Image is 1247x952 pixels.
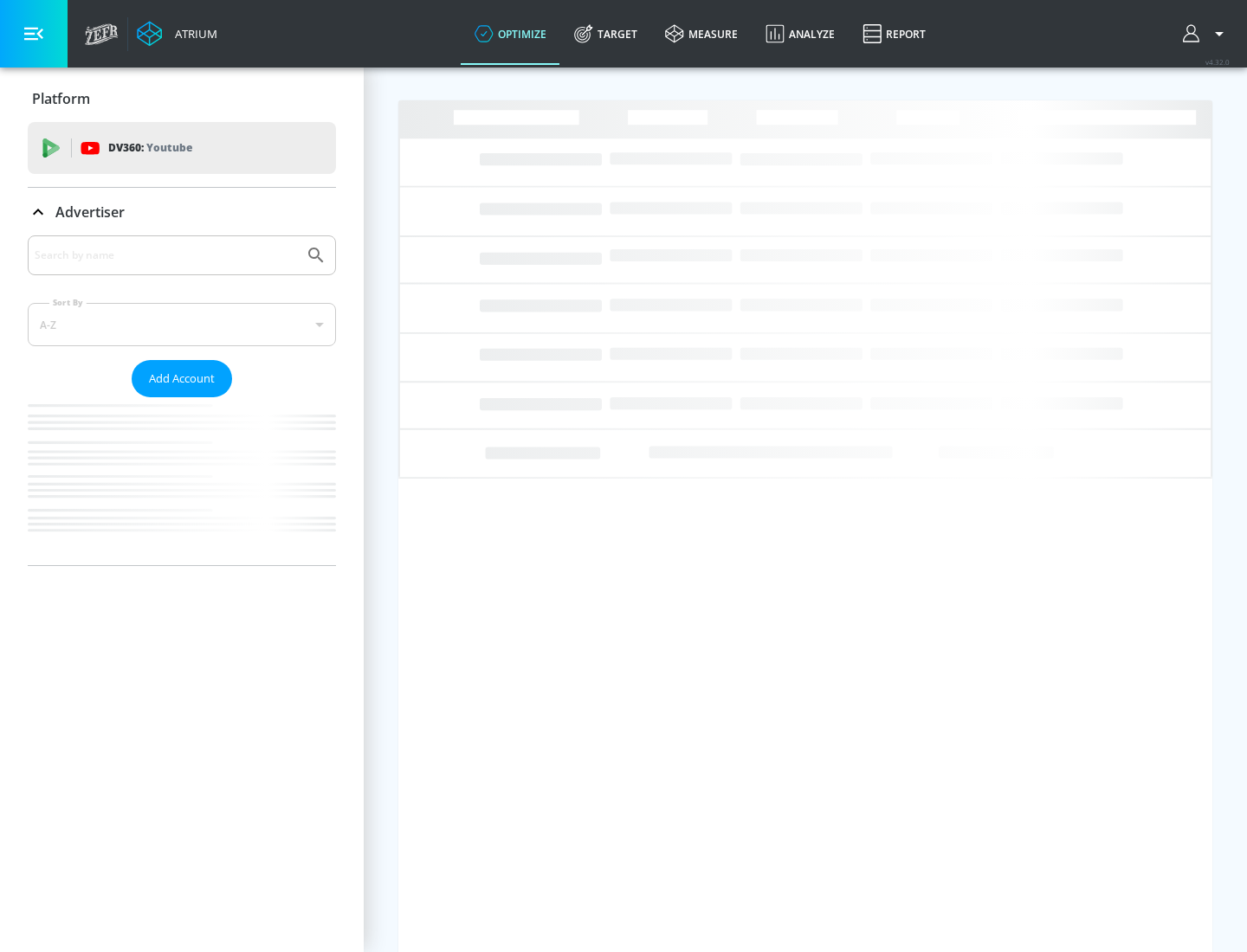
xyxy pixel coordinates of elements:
a: Target [560,3,651,65]
p: DV360: [108,138,192,158]
a: Analyze [752,3,849,65]
nav: list of Advertiser [28,397,336,565]
a: Report [849,3,940,65]
span: Add Account [149,369,215,389]
a: optimize [461,3,560,65]
div: Atrium [168,26,217,42]
button: Add Account [132,360,232,397]
label: Sort By [49,297,87,308]
input: Search by name [35,244,297,267]
div: DV360: Youtube [28,122,336,174]
p: Platform [32,89,90,108]
p: Youtube [146,138,192,157]
div: Advertiser [28,235,336,565]
div: A-Z [28,303,336,346]
p: Advertiser [55,203,125,222]
a: measure [651,3,752,65]
div: Advertiser [28,188,336,236]
a: Atrium [137,21,217,47]
div: Platform [28,74,336,123]
span: v 4.32.0 [1205,57,1230,67]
